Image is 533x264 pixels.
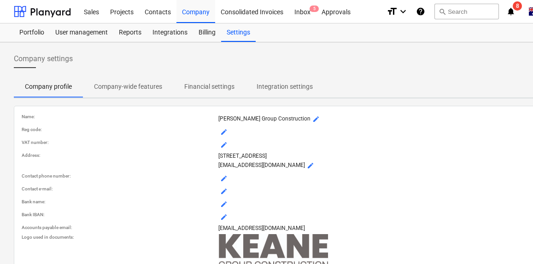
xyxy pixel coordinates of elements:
p: Accounts payable email : [22,224,215,230]
p: Bank IBAN : [22,212,215,218]
p: Contact phone number : [22,173,215,179]
span: mode_edit [220,128,228,136]
p: Reg code : [22,126,215,132]
button: Search [434,4,499,19]
a: Portfolio [14,23,50,42]
p: Financial settings [184,82,234,92]
i: notifications [506,6,515,17]
p: Name : [22,114,215,120]
span: mode_edit [220,188,228,195]
a: Integrations [147,23,193,42]
span: mode_edit [220,213,228,221]
p: Logo used in documents : [22,234,215,240]
a: Settings [221,23,256,42]
p: Address : [22,152,215,158]
span: mode_edit [220,201,228,208]
p: Company-wide features [94,82,162,92]
span: search [439,8,446,15]
p: Contact e-mail : [22,186,215,192]
a: Reports [113,23,147,42]
span: Company settings [14,53,73,64]
i: format_size [387,6,398,17]
span: mode_edit [312,115,320,123]
p: VAT number : [22,139,215,145]
a: Billing [193,23,221,42]
p: Integration settings [257,82,313,92]
a: User management [50,23,113,42]
span: mode_edit [307,162,314,169]
span: mode_edit [220,175,228,182]
p: Company profile [25,82,72,92]
i: Knowledge base [416,6,425,17]
p: Bank name : [22,199,215,205]
span: mode_edit [220,141,228,149]
span: 5 [310,6,319,12]
i: keyboard_arrow_down [398,6,409,17]
span: 8 [513,1,522,11]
